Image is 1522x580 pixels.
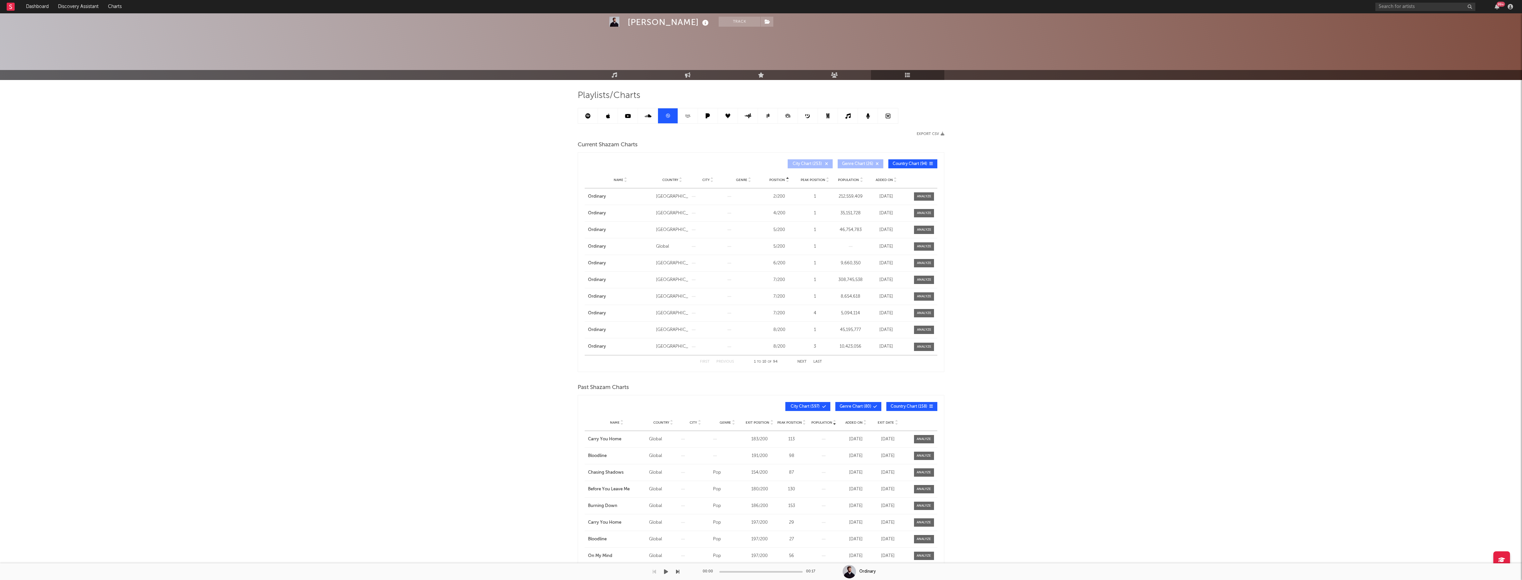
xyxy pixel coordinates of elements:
[588,227,653,233] div: Ordinary
[653,421,669,425] span: Country
[763,243,795,250] div: 5 / 200
[713,486,742,493] div: Pop
[614,178,623,182] span: Name
[588,310,653,317] a: Ordinary
[917,132,944,136] button: Export CSV
[747,358,784,366] div: 1 10 94
[870,210,902,217] div: [DATE]
[835,402,881,411] button: Genre Chart(80)
[716,360,734,364] button: Previous
[746,421,769,425] span: Exit Position
[588,486,646,493] a: Before You Leave Me
[801,178,825,182] span: Peak Position
[649,519,678,526] div: Global
[811,421,832,425] span: Population
[656,343,688,350] div: [GEOGRAPHIC_DATA]
[874,503,902,509] div: [DATE]
[876,178,893,182] span: Added On
[713,519,742,526] div: Pop
[588,327,653,333] a: Ordinary
[588,536,646,543] a: Bloodline
[649,486,678,493] div: Global
[578,141,638,149] span: Current Shazam Charts
[588,436,646,443] a: Carry You Home
[745,469,774,476] div: 154 / 200
[649,553,678,559] div: Global
[790,405,820,409] span: City Chart ( 597 )
[768,360,772,363] span: of
[841,503,870,509] div: [DATE]
[649,536,678,543] div: Global
[702,178,710,182] span: City
[841,486,870,493] div: [DATE]
[649,503,678,509] div: Global
[834,227,867,233] div: 46,754,783
[763,277,795,283] div: 7 / 200
[799,277,831,283] div: 1
[888,159,937,168] button: Country Chart(94)
[874,519,902,526] div: [DATE]
[799,310,831,317] div: 4
[777,469,806,476] div: 87
[788,159,833,168] button: City Chart(253)
[1375,3,1475,11] input: Search for artists
[870,227,902,233] div: [DATE]
[874,486,902,493] div: [DATE]
[588,260,653,267] div: Ordinary
[870,327,902,333] div: [DATE]
[763,210,795,217] div: 4 / 200
[588,469,646,476] a: Chasing Shadows
[834,277,867,283] div: 308,745,538
[1495,4,1499,9] button: 99+
[763,310,795,317] div: 7 / 200
[656,193,688,200] div: [GEOGRAPHIC_DATA]
[777,486,806,493] div: 130
[588,453,646,459] div: Bloodline
[588,553,646,559] a: On My Mind
[841,469,870,476] div: [DATE]
[713,536,742,543] div: Pop
[745,536,774,543] div: 197 / 200
[588,210,653,217] a: Ordinary
[893,162,927,166] span: Country Chart ( 94 )
[841,453,870,459] div: [DATE]
[870,277,902,283] div: [DATE]
[745,436,774,443] div: 183 / 200
[841,553,870,559] div: [DATE]
[859,569,876,575] div: Ordinary
[769,178,785,182] span: Position
[799,210,831,217] div: 1
[649,436,678,443] div: Global
[628,17,710,28] div: [PERSON_NAME]
[656,293,688,300] div: [GEOGRAPHIC_DATA]
[799,243,831,250] div: 1
[870,310,902,317] div: [DATE]
[703,568,716,576] div: 00:00
[719,17,760,27] button: Track
[878,421,894,425] span: Exit Date
[656,227,688,233] div: [GEOGRAPHIC_DATA]
[610,421,620,425] span: Name
[588,503,646,509] a: Burning Down
[874,553,902,559] div: [DATE]
[838,178,859,182] span: Population
[713,503,742,509] div: Pop
[578,92,640,100] span: Playlists/Charts
[841,436,870,443] div: [DATE]
[578,384,629,392] span: Past Shazam Charts
[834,260,867,267] div: 9,660,350
[874,469,902,476] div: [DATE]
[799,327,831,333] div: 1
[656,210,688,217] div: [GEOGRAPHIC_DATA]
[588,343,653,350] a: Ordinary
[874,453,902,459] div: [DATE]
[763,293,795,300] div: 7 / 200
[588,193,653,200] div: Ordinary
[797,360,807,364] button: Next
